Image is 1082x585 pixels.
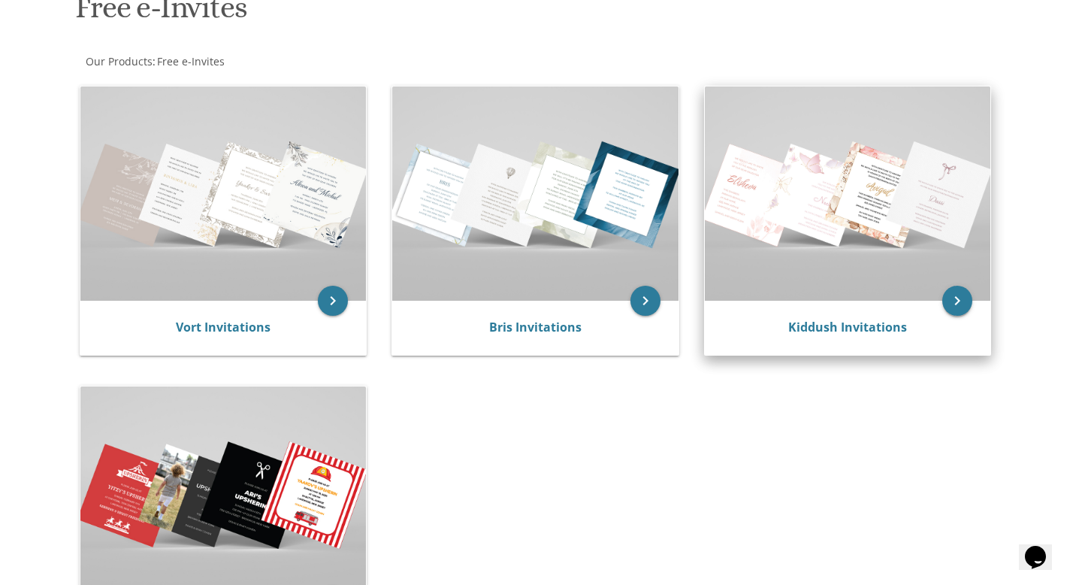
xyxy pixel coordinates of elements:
[788,319,907,335] a: Kiddush Invitations
[80,86,367,301] img: Vort Invitations
[73,54,542,69] div: :
[176,319,270,335] a: Vort Invitations
[84,54,153,68] a: Our Products
[156,54,225,68] a: Free e-Invites
[942,286,972,316] a: keyboard_arrow_right
[157,54,225,68] span: Free e-Invites
[1019,525,1067,570] iframe: chat widget
[318,286,348,316] a: keyboard_arrow_right
[489,319,582,335] a: Bris Invitations
[392,86,679,301] img: Bris Invitations
[630,286,660,316] a: keyboard_arrow_right
[705,86,991,301] img: Kiddush Invitations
